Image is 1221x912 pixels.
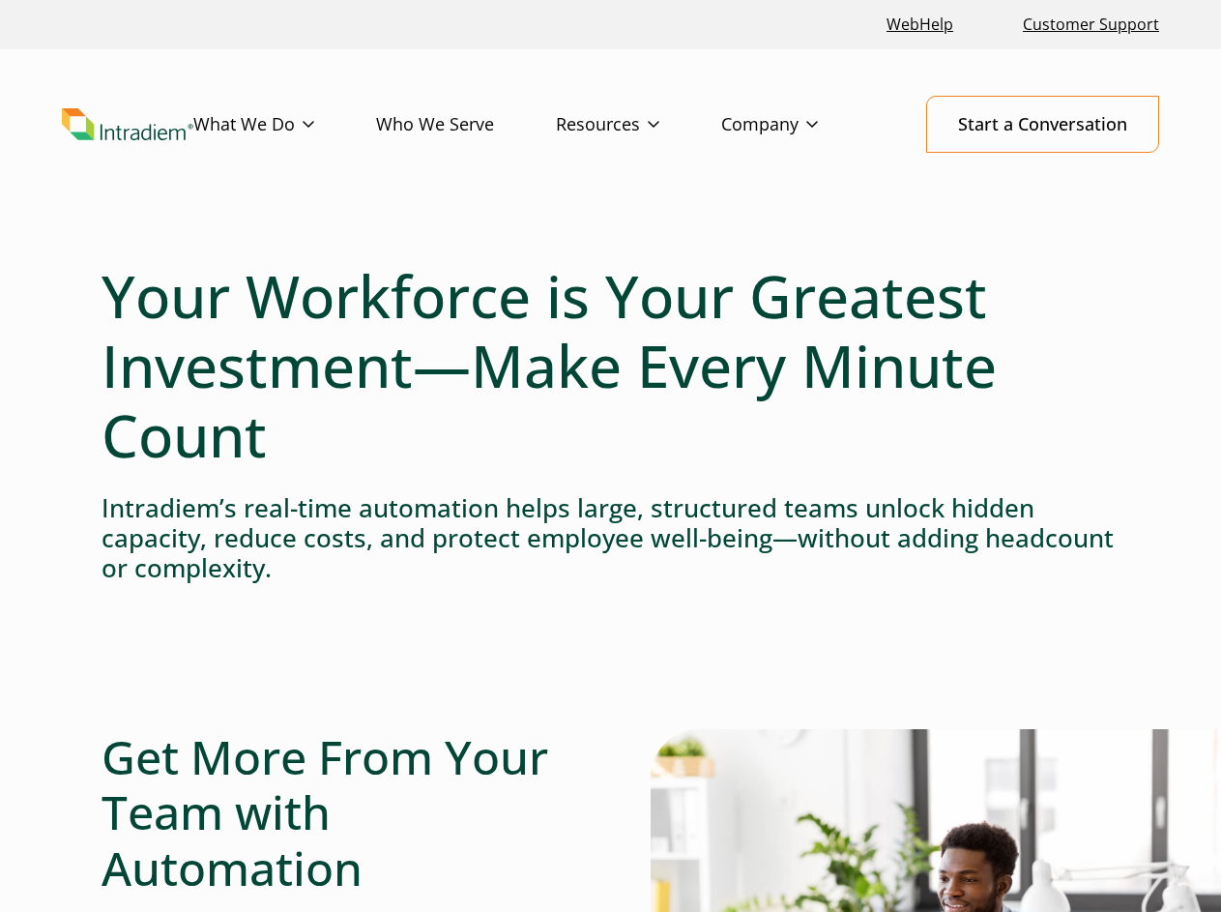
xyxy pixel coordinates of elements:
[102,493,1119,584] h4: Intradiem’s real-time automation helps large, structured teams unlock hidden capacity, reduce cos...
[926,96,1159,153] a: Start a Conversation
[556,97,721,153] a: Resources
[1015,4,1167,45] a: Customer Support
[721,97,880,153] a: Company
[102,729,571,897] h2: Get More From Your Team with Automation
[62,108,193,140] a: Link to homepage of Intradiem
[62,108,193,140] img: Intradiem
[879,4,961,45] a: Link opens in a new window
[193,97,376,153] a: What We Do
[102,261,1119,470] h1: Your Workforce is Your Greatest Investment—Make Every Minute Count
[376,97,556,153] a: Who We Serve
